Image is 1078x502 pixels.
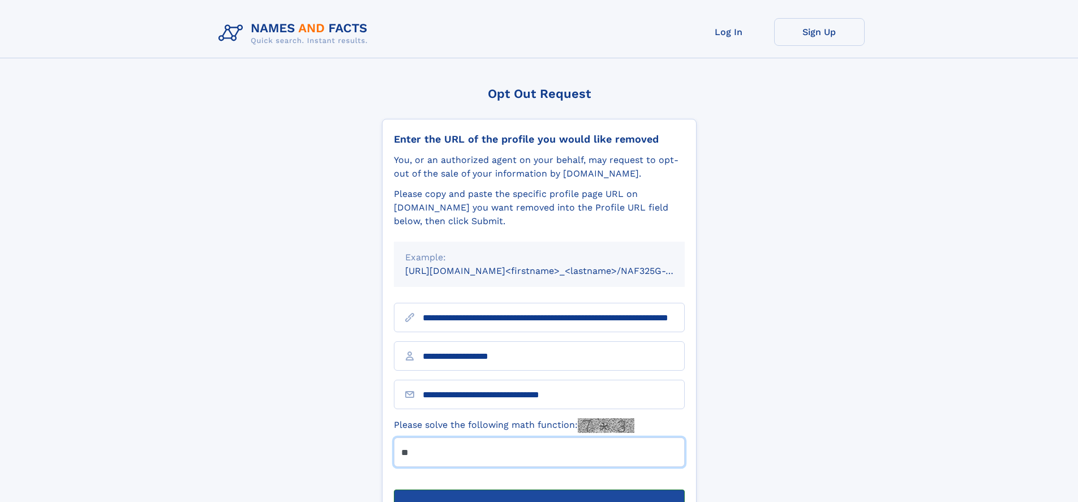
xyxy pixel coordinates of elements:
label: Please solve the following math function: [394,418,634,433]
a: Sign Up [774,18,865,46]
a: Log In [684,18,774,46]
div: You, or an authorized agent on your behalf, may request to opt-out of the sale of your informatio... [394,153,685,181]
img: Logo Names and Facts [214,18,377,49]
div: Please copy and paste the specific profile page URL on [DOMAIN_NAME] you want removed into the Pr... [394,187,685,228]
div: Example: [405,251,673,264]
small: [URL][DOMAIN_NAME]<firstname>_<lastname>/NAF325G-xxxxxxxx [405,265,706,276]
div: Opt Out Request [382,87,697,101]
div: Enter the URL of the profile you would like removed [394,133,685,145]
